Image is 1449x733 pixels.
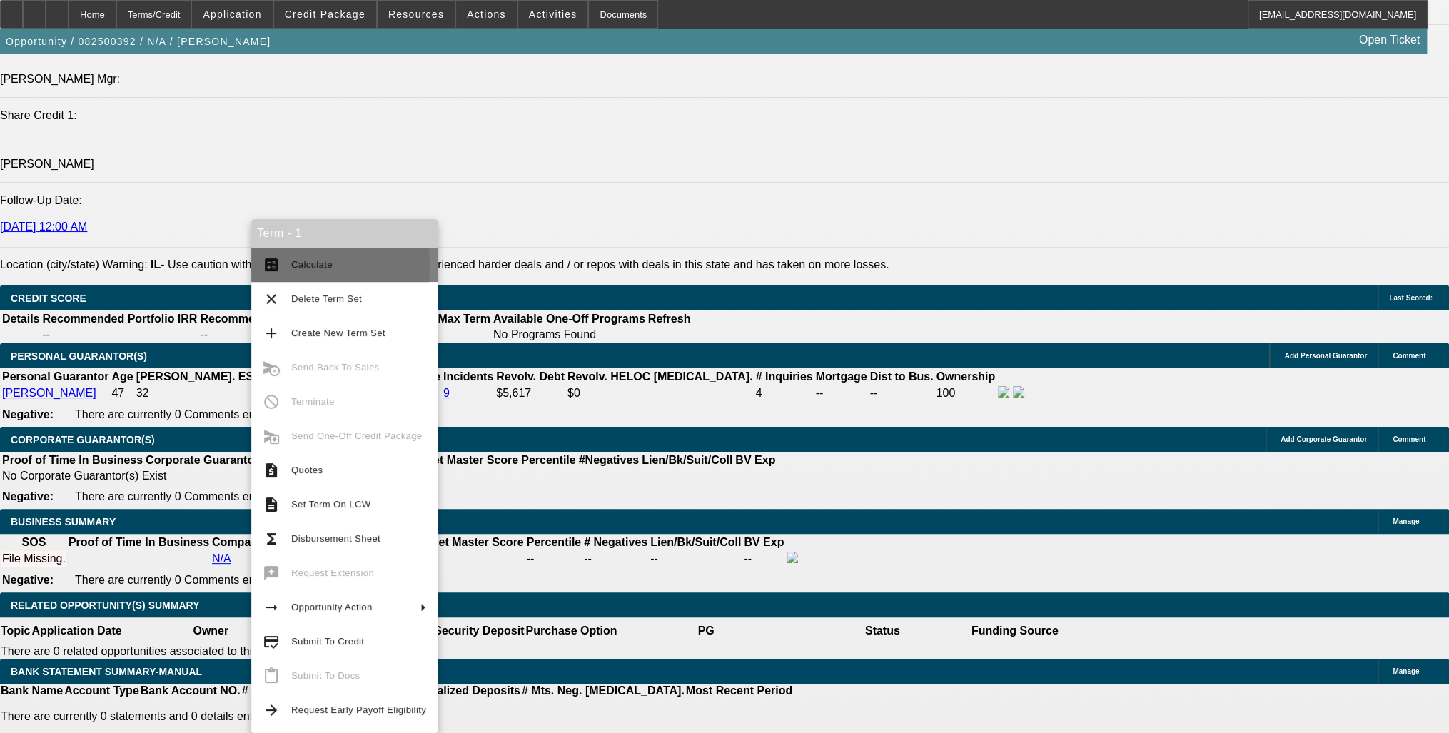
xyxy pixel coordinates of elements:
[123,617,299,644] th: Owner
[529,9,577,20] span: Activities
[642,454,732,466] b: Lien/Bk/Suit/Coll
[111,370,133,383] b: Age
[815,385,868,401] td: --
[735,454,775,466] b: BV Exp
[525,617,617,644] th: Purchase Option
[64,684,140,698] th: Account Type
[263,290,280,308] mat-icon: clear
[11,293,86,304] span: CREDIT SCORE
[493,328,646,342] td: No Programs Found
[136,385,261,401] td: 32
[241,684,310,698] th: # Of Periods
[31,617,122,644] th: Application Date
[936,370,995,383] b: Ownership
[496,370,565,383] b: Revolv. Debt
[11,516,116,527] span: BUSINESS SUMMARY
[263,599,280,616] mat-icon: arrow_right_alt
[68,535,210,550] th: Proof of Time In Business
[75,408,378,420] span: There are currently 0 Comments entered on this opportunity
[971,617,1059,644] th: Funding Source
[291,259,333,270] span: Calculate
[263,496,280,513] mat-icon: description
[493,312,646,326] th: Available One-Off Programs
[1393,667,1419,675] span: Manage
[647,312,692,326] th: Refresh
[1013,386,1024,398] img: linkedin-icon.png
[433,617,525,644] th: Security Deposit
[406,454,518,466] b: Paynet Master Score
[263,530,280,547] mat-icon: functions
[1,710,792,723] p: There are currently 0 statements and 0 details entered on this opportunity
[263,633,280,650] mat-icon: credit_score
[411,552,523,565] div: --
[291,636,364,647] span: Submit To Credit
[378,1,455,28] button: Resources
[263,702,280,719] mat-icon: arrow_forward
[1,312,40,326] th: Details
[274,1,376,28] button: Credit Package
[291,465,323,475] span: Quotes
[140,684,241,698] th: Bank Account NO.
[1393,517,1419,525] span: Manage
[443,387,450,399] a: 9
[1353,28,1425,52] a: Open Ticket
[11,350,147,362] span: PERSONAL GUARANTOR(S)
[650,536,741,548] b: Lien/Bk/Suit/Coll
[456,1,517,28] button: Actions
[1281,435,1367,443] span: Add Corporate Guarantor
[203,9,261,20] span: Application
[411,536,523,548] b: Paynet Master Score
[285,9,365,20] span: Credit Package
[521,684,685,698] th: # Mts. Neg. [MEDICAL_DATA].
[388,9,444,20] span: Resources
[192,1,272,28] button: Application
[443,370,493,383] b: Incidents
[2,552,66,565] div: File Missing.
[151,258,161,271] b: IL
[11,666,202,677] span: BANK STATEMENT SUMMARY-MANUAL
[263,325,280,342] mat-icon: add
[467,9,506,20] span: Actions
[787,552,798,563] img: facebook-icon.png
[794,617,971,644] th: Status
[146,454,258,466] b: Corporate Guarantor
[1389,294,1433,302] span: Last Scored:
[754,385,813,401] td: 4
[291,293,362,304] span: Delete Term Set
[263,256,280,273] mat-icon: calculate
[263,462,280,479] mat-icon: request_quote
[199,312,350,326] th: Recommended One Off IRR
[291,328,385,338] span: Create New Term Set
[291,499,370,510] span: Set Term On LCW
[579,454,640,466] b: #Negatives
[650,551,742,567] td: --
[816,370,867,383] b: Mortgage
[1,453,143,467] th: Proof of Time In Business
[998,386,1009,398] img: facebook-icon.png
[111,385,133,401] td: 47
[1284,352,1367,360] span: Add Personal Guarantor
[212,536,264,548] b: Company
[291,704,426,715] span: Request Early Payoff Eligibility
[2,574,54,586] b: Negative:
[584,536,647,548] b: # Negatives
[41,328,198,342] td: --
[397,370,440,383] b: Vantage
[212,552,231,565] a: N/A
[567,370,753,383] b: Revolv. HELOC [MEDICAL_DATA].
[75,490,378,502] span: There are currently 0 Comments entered on this opportunity
[567,385,754,401] td: $0
[2,387,96,399] a: [PERSON_NAME]
[75,574,378,586] span: There are currently 0 Comments entered on this opportunity
[527,552,581,565] div: --
[869,385,934,401] td: --
[755,370,812,383] b: # Inquiries
[521,454,575,466] b: Percentile
[935,385,996,401] td: 100
[527,536,581,548] b: Percentile
[251,219,438,248] div: Term - 1
[685,684,793,698] th: Most Recent Period
[518,1,588,28] button: Activities
[2,408,54,420] b: Negative:
[11,600,199,611] span: RELATED OPPORTUNITY(S) SUMMARY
